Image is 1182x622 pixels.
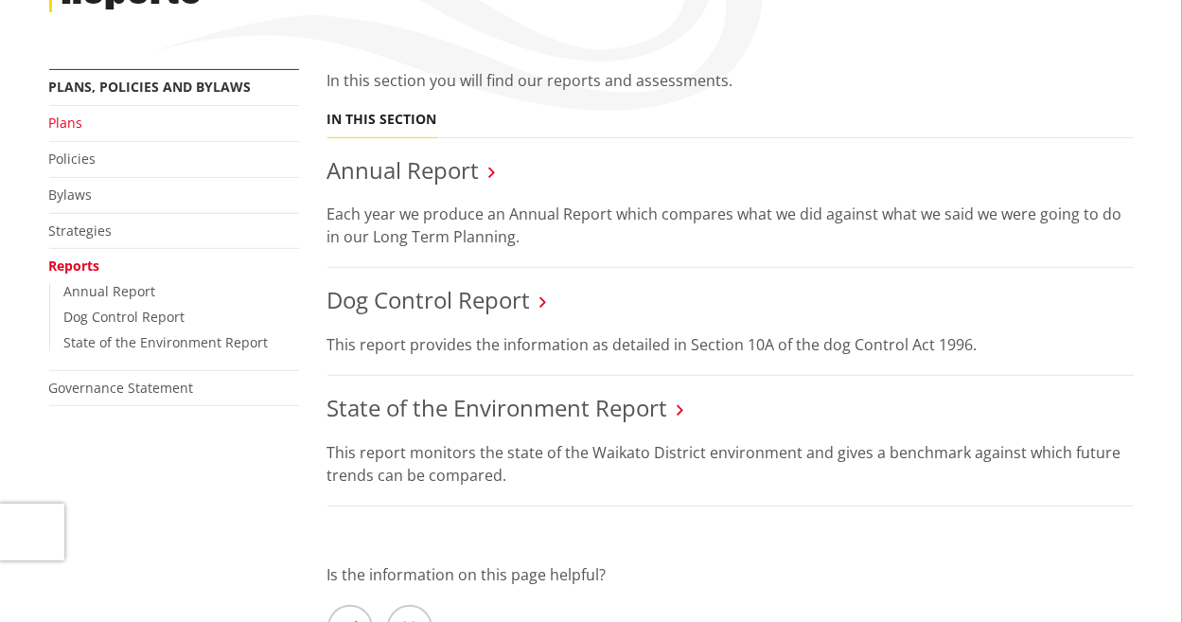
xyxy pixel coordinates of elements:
a: Annual Report [64,282,156,300]
p: Each year we produce an Annual Report which compares what we did against what we said we were goi... [327,203,1134,248]
a: State of the Environment Report [327,392,668,423]
a: Plans [49,114,83,132]
a: Annual Report [327,154,480,186]
a: Dog Control Report [64,308,185,326]
a: Governance Statement [49,379,194,397]
a: Dog Control Report [327,284,531,315]
a: Strategies [49,222,113,240]
a: State of the Environment Report [64,333,269,351]
p: This report provides the information as detailed in Section 10A of the dog Control Act 1996. [327,333,1134,356]
a: Policies [49,150,97,168]
h5: In this section [327,112,437,128]
p: This report monitors the state of the Waikato District environment and gives a benchmark against ... [327,441,1134,487]
iframe: Messenger Launcher [1095,542,1163,611]
a: Plans, policies and bylaws [49,78,252,96]
p: Is the information on this page helpful? [327,563,1134,586]
a: Reports [49,257,100,275]
p: In this section you will find our reports and assessments. [327,69,1134,92]
a: Bylaws [49,186,93,204]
